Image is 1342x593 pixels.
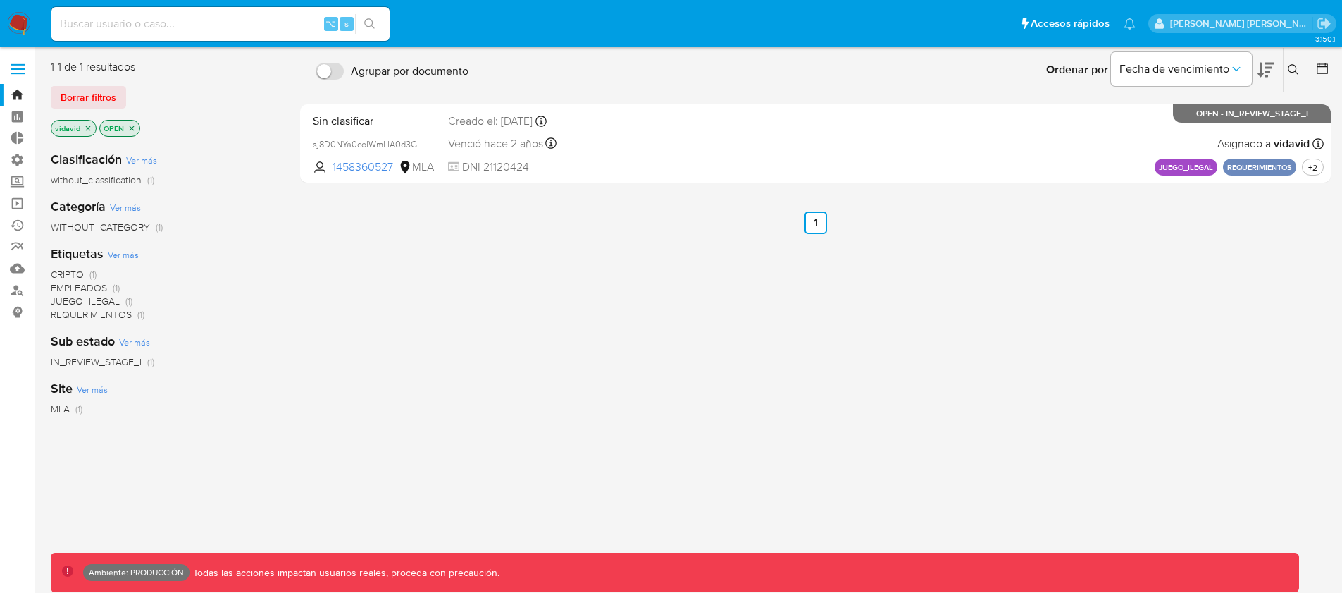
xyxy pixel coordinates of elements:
input: Buscar usuario o caso... [51,15,390,33]
p: Todas las acciones impactan usuarios reales, proceda con precaución. [190,566,499,580]
span: ⌥ [325,17,336,30]
span: Accesos rápidos [1031,16,1110,31]
button: search-icon [355,14,384,34]
p: Ambiente: PRODUCCIÓN [89,570,184,575]
a: Notificaciones [1124,18,1136,30]
a: Salir [1317,16,1331,31]
p: victor.david@mercadolibre.com.co [1170,17,1312,30]
span: s [344,17,349,30]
